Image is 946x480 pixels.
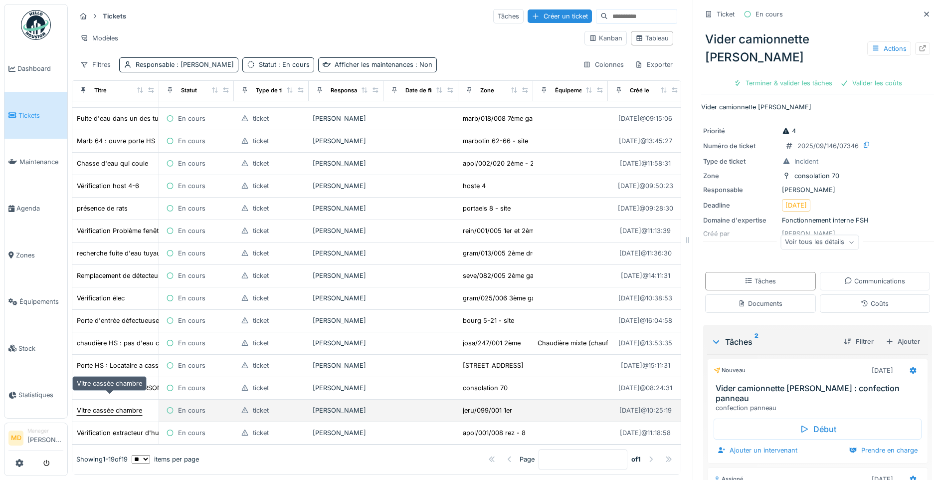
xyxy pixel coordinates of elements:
div: [PERSON_NAME] [313,114,379,123]
div: Vérification extracteur d'humidité [77,428,177,438]
div: Kanban [589,33,622,43]
div: gram/013/005 2ème droit [463,248,540,258]
div: Type de ticket [703,157,778,166]
a: Tickets [4,92,67,138]
div: ticket [253,114,269,123]
a: Maintenance [4,139,67,185]
div: Numéro de ticket [703,141,778,151]
div: Terminer & valider les tâches [730,76,836,90]
div: 4 [782,126,796,136]
div: jeru/099/001 1er [463,406,512,415]
div: Deadline [703,201,778,210]
div: [DATE] [785,201,807,210]
div: En cours [178,248,205,258]
div: Responsable [331,86,366,95]
div: [DATE] @ 13:45:27 [619,136,672,146]
div: marb/018/008 7ème gauche [463,114,548,123]
div: [PERSON_NAME] [313,159,379,168]
div: [DATE] @ 10:25:19 [619,406,672,415]
div: [DATE] @ 15:11:31 [621,361,670,370]
div: Coûts [861,299,889,308]
div: recherche fuite d'eau tuyauterie toilette [77,248,195,258]
div: Exporter [630,57,677,72]
div: Fonctionnement interne FSH [703,216,932,225]
div: marbotin 62-66 - site [463,136,528,146]
div: Tâches [711,336,836,348]
div: Voir tous les détails [780,235,859,249]
div: Documents [738,299,782,308]
div: [PERSON_NAME] [313,316,379,325]
div: Vérification host 4-6 [77,181,139,191]
sup: 2 [755,336,758,348]
div: ticket [253,428,269,438]
div: Tableau [635,33,669,43]
div: En cours [178,383,205,393]
div: [DATE] @ 16:04:58 [618,316,672,325]
div: [PERSON_NAME] [313,136,379,146]
a: Zones [4,232,67,278]
div: Titre [94,86,107,95]
div: [DATE] @ 11:36:30 [619,248,672,258]
div: Prendre en charge [845,444,922,457]
span: Équipements [19,297,63,306]
a: Équipements [4,278,67,325]
div: ticket [253,383,269,393]
div: ticket [253,159,269,168]
div: [PERSON_NAME] [313,271,379,280]
div: [DATE] @ 11:18:58 [620,428,671,438]
div: rein/001/005 1er et 2ème [463,226,538,236]
div: [DATE] @ 11:58:31 [620,159,671,168]
div: ticket [253,226,269,236]
span: : En cours [276,61,310,68]
div: En cours [178,293,205,303]
div: En cours [178,181,205,191]
strong: of 1 [631,455,641,464]
div: Vider camionnette [PERSON_NAME] [701,26,934,70]
div: Priorité [703,126,778,136]
div: En cours [178,271,205,280]
span: : Non [413,61,432,68]
div: apol/002/020 2ème - 2 [463,159,534,168]
div: hoste 4 [463,181,486,191]
div: Porte HS : Locataire a cassé sa clé dans la serrure de la porte d'entrée [77,361,291,370]
div: ticket [253,316,269,325]
div: [PERSON_NAME] [313,361,379,370]
div: Tâches [745,276,776,286]
div: [DATE] @ 11:13:39 [620,226,671,236]
div: En cours [178,204,205,213]
div: Vérification Problème fenêtre salon [77,226,183,236]
div: Début [714,419,922,440]
div: [PERSON_NAME] [313,383,379,393]
div: [DATE] [872,366,893,375]
div: ticket [253,293,269,303]
div: présence de rats [77,204,128,213]
div: portaels 8 - site [463,204,511,213]
div: ticket [253,181,269,191]
div: 2025/09/146/07346 [797,141,859,151]
div: Créer un ticket [528,9,592,23]
div: Vitre cassée chambre [72,376,147,391]
div: Responsable [136,60,234,69]
div: Fuite d'eau dans un des tuyaux des toilettes [77,114,211,123]
div: Modèles [76,31,123,45]
div: Ajouter [882,335,924,348]
div: [STREET_ADDRESS] [463,361,524,370]
span: Zones [16,250,63,260]
div: [PERSON_NAME] [703,185,932,195]
div: Remplacement de détecteur de fumé [77,271,188,280]
div: Type de ticket [256,86,295,95]
p: Vider camionnette [PERSON_NAME] [701,102,934,112]
span: Stock [18,344,63,353]
div: Chaudière mixte (chauffage & eau chaude) [538,338,668,348]
div: chaudière HS : pas d'eau chaude [77,338,178,348]
h3: Vider camionnette [PERSON_NAME] : confection panneau [716,384,924,403]
div: Filtres [76,57,115,72]
a: Statistiques [4,372,67,418]
div: [DATE] @ 08:24:31 [618,383,672,393]
div: confection panneau [716,403,924,413]
div: Date de fin prévue [405,86,456,95]
div: consolation 70 [794,171,839,181]
div: Zone [480,86,494,95]
div: Page [520,455,535,464]
div: En cours [178,159,205,168]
